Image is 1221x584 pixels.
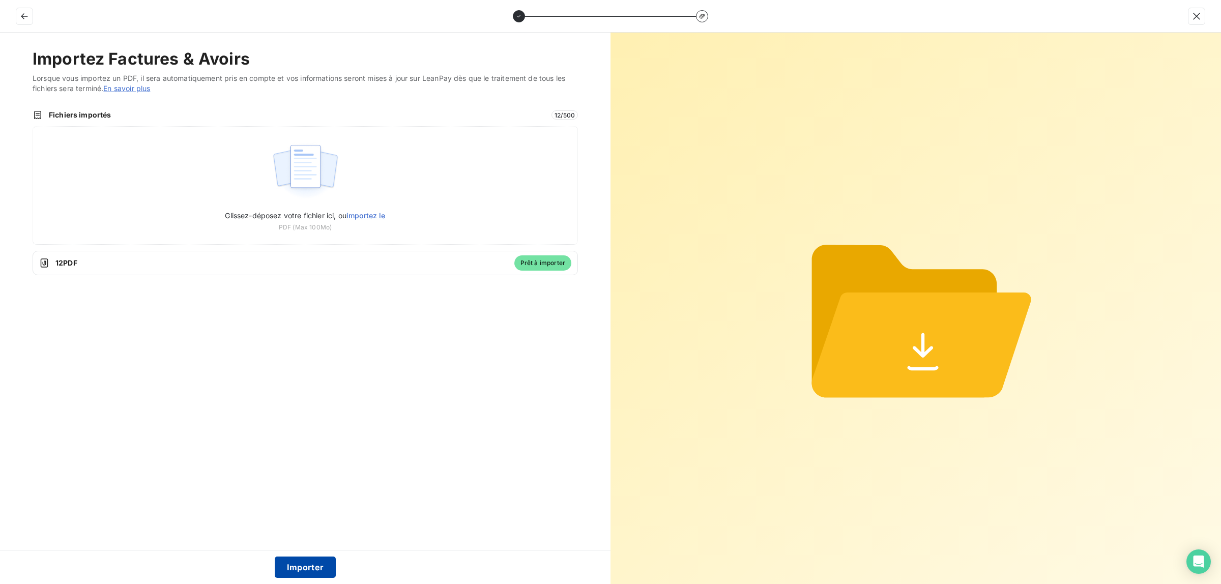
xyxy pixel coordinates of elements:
[272,139,339,204] img: illustration
[49,110,545,120] span: Fichiers importés
[33,49,578,69] h2: Importez Factures & Avoirs
[55,258,508,268] span: 12 PDF
[275,557,336,578] button: Importer
[279,223,332,232] span: PDF (Max 100Mo)
[33,73,578,94] span: Lorsque vous importez un PDF, il sera automatiquement pris en compte et vos informations seront m...
[346,211,386,220] span: importez le
[551,110,578,120] span: 12 / 500
[514,255,571,271] span: Prêt à importer
[225,211,385,220] span: Glissez-déposez votre fichier ici, ou
[103,84,150,93] a: En savoir plus
[1186,549,1211,574] div: Open Intercom Messenger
